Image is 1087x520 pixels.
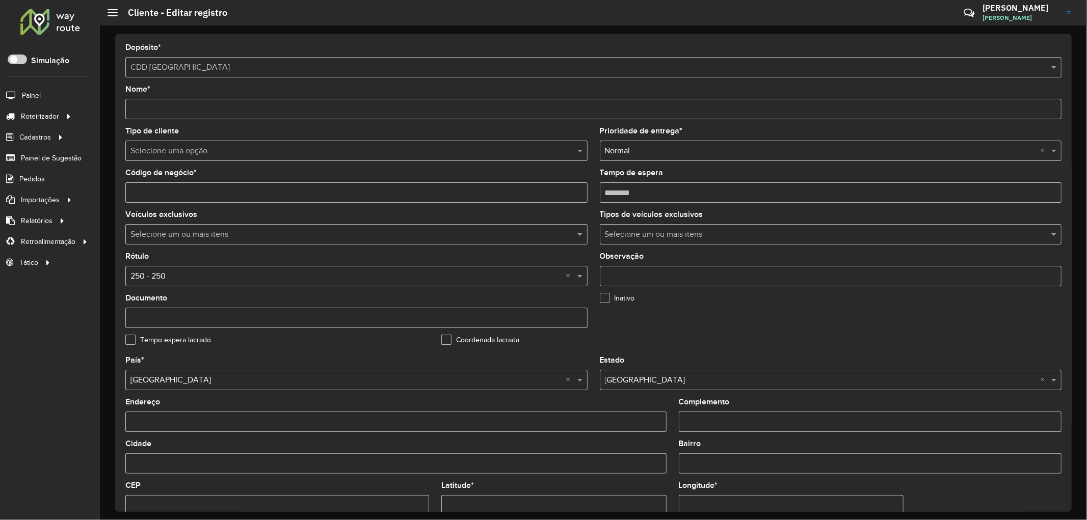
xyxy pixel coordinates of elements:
span: [PERSON_NAME] [983,13,1059,22]
label: Longitude [679,479,718,491]
label: Latitude [441,479,474,491]
label: Tipos de veículos exclusivos [600,208,703,221]
label: Cidade [125,437,151,450]
label: Observação [600,250,644,262]
label: Complemento [679,396,730,408]
label: Estado [600,354,625,366]
label: Tempo espera lacrado [125,335,211,345]
span: Importações [21,195,60,205]
label: Depósito [125,41,161,53]
span: Clear all [1040,145,1049,157]
span: Clear all [566,374,575,386]
span: Painel [22,90,41,101]
label: Veículos exclusivos [125,208,197,221]
label: Endereço [125,396,160,408]
a: Contato Rápido [958,2,980,24]
h2: Cliente - Editar registro [118,7,227,18]
span: Cadastros [19,132,51,143]
label: Código de negócio [125,167,197,179]
label: Prioridade de entrega [600,125,683,137]
span: Painel de Sugestão [21,153,82,163]
h3: [PERSON_NAME] [983,3,1059,13]
span: Clear all [566,270,575,282]
label: Tempo de espera [600,167,664,179]
span: Clear all [1040,374,1049,386]
span: Relatórios [21,215,52,226]
span: Tático [19,257,38,268]
label: Coordenada lacrada [441,335,519,345]
label: Simulação [31,54,69,67]
label: País [125,354,144,366]
label: Inativo [600,293,635,304]
label: CEP [125,479,141,491]
label: Rótulo [125,250,149,262]
span: Pedidos [19,174,45,184]
label: Documento [125,292,167,304]
label: Tipo de cliente [125,125,179,137]
label: Bairro [679,437,701,450]
label: Nome [125,83,150,95]
span: Roteirizador [21,111,59,122]
span: Retroalimentação [21,236,75,247]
